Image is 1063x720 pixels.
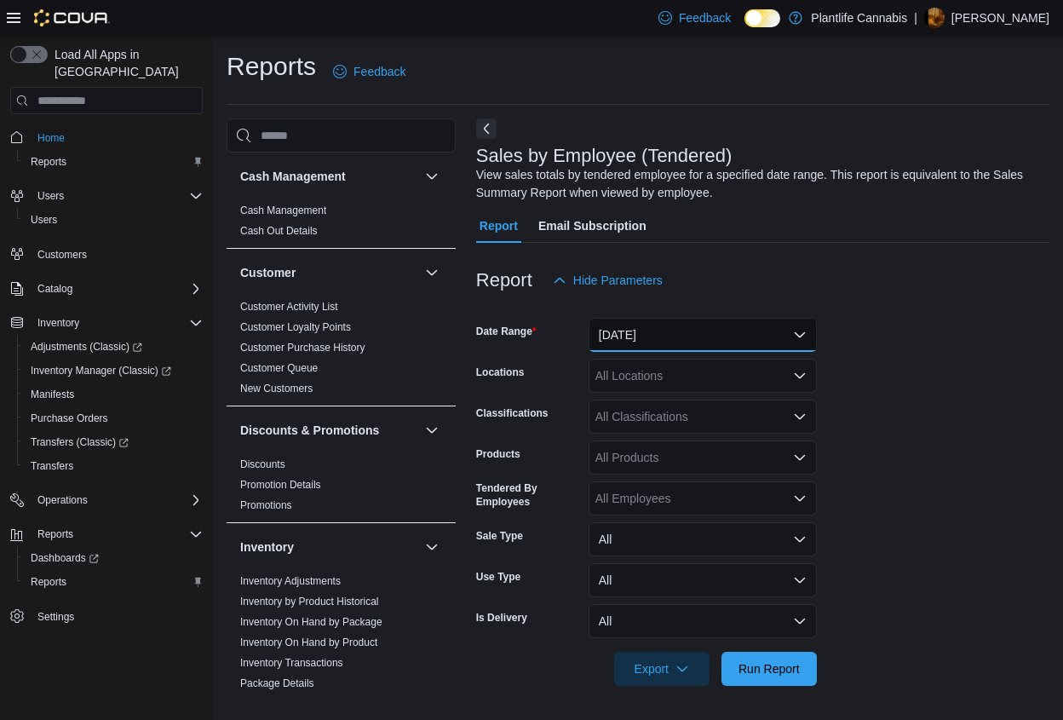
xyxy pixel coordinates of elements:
[476,146,733,166] h3: Sales by Employee (Tendered)
[37,189,64,203] span: Users
[24,572,73,592] a: Reports
[31,128,72,148] a: Home
[240,362,318,374] a: Customer Queue
[24,152,203,172] span: Reports
[240,204,326,217] span: Cash Management
[240,479,321,491] a: Promotion Details
[31,245,94,265] a: Customers
[37,282,72,296] span: Catalog
[31,279,79,299] button: Catalog
[17,454,210,478] button: Transfers
[924,8,945,28] div: Jericho Larson
[31,435,129,449] span: Transfers (Classic)
[31,388,74,401] span: Manifests
[326,55,412,89] a: Feedback
[24,384,203,405] span: Manifests
[951,8,1049,28] p: [PERSON_NAME]
[24,360,203,381] span: Inventory Manager (Classic)
[24,337,203,357] span: Adjustments (Classic)
[24,456,203,476] span: Transfers
[422,262,442,283] button: Customer
[652,1,738,35] a: Feedback
[17,383,210,406] button: Manifests
[744,27,745,28] span: Dark Mode
[24,210,64,230] a: Users
[17,546,210,570] a: Dashboards
[793,369,807,383] button: Open list of options
[240,596,379,608] a: Inventory by Product Historical
[476,570,520,584] label: Use Type
[31,213,57,227] span: Users
[614,652,710,686] button: Export
[793,410,807,423] button: Open list of options
[31,524,203,544] span: Reports
[240,575,341,587] a: Inventory Adjustments
[240,264,296,281] h3: Customer
[240,677,314,690] span: Package Details
[3,242,210,267] button: Customers
[546,263,669,297] button: Hide Parameters
[476,325,537,338] label: Date Range
[240,383,313,395] a: New Customers
[37,131,65,145] span: Home
[227,297,456,406] div: Customer
[37,316,79,330] span: Inventory
[31,186,203,206] span: Users
[240,498,292,512] span: Promotions
[24,384,81,405] a: Manifests
[3,277,210,301] button: Catalog
[679,9,731,26] span: Feedback
[31,364,171,377] span: Inventory Manager (Classic)
[31,313,203,333] span: Inventory
[240,539,294,556] h3: Inventory
[48,46,203,80] span: Load All Apps in [GEOGRAPHIC_DATA]
[24,456,80,476] a: Transfers
[227,49,316,84] h1: Reports
[17,150,210,174] button: Reports
[240,458,285,471] span: Discounts
[31,459,73,473] span: Transfers
[476,118,497,139] button: Next
[31,524,80,544] button: Reports
[240,321,351,333] a: Customer Loyalty Points
[24,548,106,568] a: Dashboards
[3,488,210,512] button: Operations
[31,279,203,299] span: Catalog
[24,337,149,357] a: Adjustments (Classic)
[476,529,523,543] label: Sale Type
[240,382,313,395] span: New Customers
[240,168,418,185] button: Cash Management
[17,335,210,359] a: Adjustments (Classic)
[744,9,780,27] input: Dark Mode
[476,270,532,291] h3: Report
[10,118,203,673] nav: Complex example
[240,574,341,588] span: Inventory Adjustments
[34,9,110,26] img: Cova
[240,225,318,237] a: Cash Out Details
[738,660,800,677] span: Run Report
[240,657,343,669] a: Inventory Transactions
[31,340,142,354] span: Adjustments (Classic)
[17,406,210,430] button: Purchase Orders
[914,8,917,28] p: |
[31,186,71,206] button: Users
[240,539,418,556] button: Inventory
[538,209,646,243] span: Email Subscription
[476,447,520,461] label: Products
[573,272,663,289] span: Hide Parameters
[17,430,210,454] a: Transfers (Classic)
[240,342,365,354] a: Customer Purchase History
[31,412,108,425] span: Purchase Orders
[31,490,203,510] span: Operations
[3,124,210,149] button: Home
[24,210,203,230] span: Users
[240,422,418,439] button: Discounts & Promotions
[240,499,292,511] a: Promotions
[3,184,210,208] button: Users
[3,522,210,546] button: Reports
[476,166,1041,202] div: View sales totals by tendered employee for a specified date range. This report is equivalent to t...
[240,361,318,375] span: Customer Queue
[240,616,382,628] a: Inventory On Hand by Package
[422,166,442,187] button: Cash Management
[422,420,442,441] button: Discounts & Promotions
